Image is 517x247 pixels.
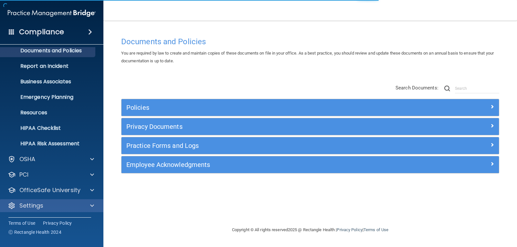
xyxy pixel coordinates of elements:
span: You are required by law to create and maintain copies of these documents on file in your office. ... [121,51,494,63]
p: PCI [19,171,28,179]
a: OSHA [8,155,94,163]
a: PCI [8,171,94,179]
p: HIPAA Risk Assessment [4,140,92,147]
a: Terms of Use [8,220,35,226]
span: Ⓒ Rectangle Health 2024 [8,229,61,235]
h5: Privacy Documents [126,123,400,130]
a: Privacy Policy [43,220,72,226]
a: Employee Acknowledgments [126,160,494,170]
p: Business Associates [4,78,92,85]
h5: Practice Forms and Logs [126,142,400,149]
a: Privacy Policy [337,227,362,232]
img: ic-search.3b580494.png [444,86,450,91]
p: Documents and Policies [4,47,92,54]
img: PMB logo [8,7,96,20]
a: Policies [126,102,494,113]
h5: Policies [126,104,400,111]
a: Practice Forms and Logs [126,140,494,151]
a: Settings [8,202,94,210]
p: OSHA [19,155,36,163]
p: Report an Incident [4,63,92,69]
h5: Employee Acknowledgments [126,161,400,168]
h4: Documents and Policies [121,37,499,46]
p: HIPAA Checklist [4,125,92,131]
p: OfficeSafe University [19,186,80,194]
h4: Compliance [19,27,64,36]
a: Privacy Documents [126,121,494,132]
input: Search [455,84,499,93]
span: Search Documents: [396,85,438,91]
p: Resources [4,109,92,116]
p: Settings [19,202,43,210]
div: Copyright © All rights reserved 2025 @ Rectangle Health | | [192,220,428,240]
p: Emergency Planning [4,94,92,100]
a: OfficeSafe University [8,186,94,194]
a: Terms of Use [364,227,388,232]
